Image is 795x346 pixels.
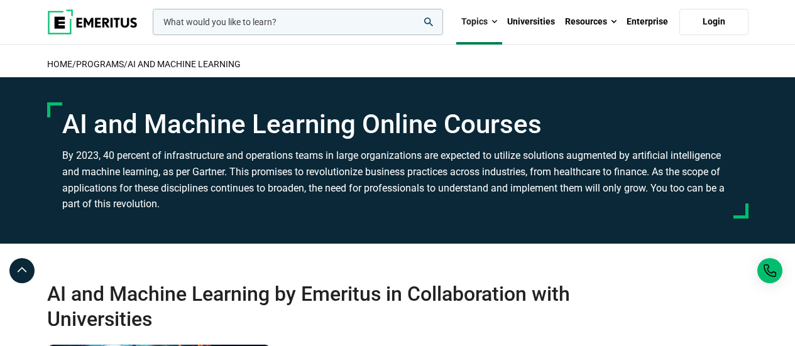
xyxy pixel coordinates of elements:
[679,9,748,35] a: Login
[153,9,443,35] input: woocommerce-product-search-field-0
[47,51,748,77] h2: / /
[62,109,733,140] h1: AI and Machine Learning Online Courses
[128,59,241,69] a: AI and Machine Learning
[76,59,124,69] a: Programs
[47,281,678,332] h2: AI and Machine Learning by Emeritus in Collaboration with Universities
[62,148,733,212] p: By 2023, 40 percent of infrastructure and operations teams in large organizations are expected to...
[47,59,72,69] a: home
